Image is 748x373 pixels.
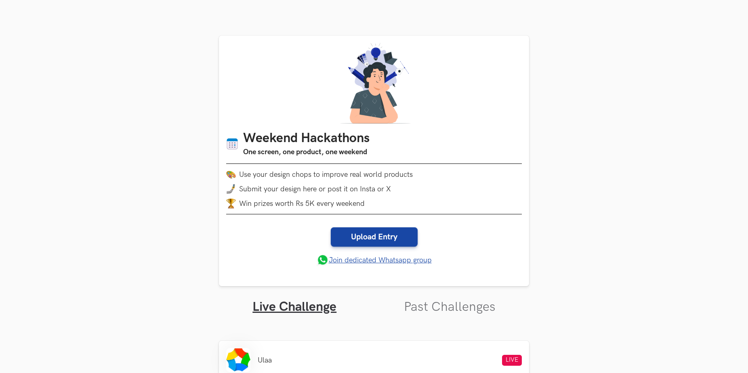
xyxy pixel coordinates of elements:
img: Calendar icon [226,138,238,150]
img: mobile-in-hand.png [226,184,236,194]
a: Past Challenges [404,299,496,315]
span: LIVE [502,355,522,366]
li: Ulaa [258,356,272,365]
ul: Tabs Interface [219,286,529,315]
img: trophy.png [226,199,236,208]
h1: Weekend Hackathons [243,131,370,147]
img: whatsapp.png [317,254,329,266]
a: Join dedicated Whatsapp group [317,254,432,266]
li: Win prizes worth Rs 5K every weekend [226,199,522,208]
a: Live Challenge [252,299,336,315]
span: Submit your design here or post it on Insta or X [239,185,391,193]
img: A designer thinking [335,43,413,124]
a: Upload Entry [331,227,418,247]
img: palette.png [226,170,236,179]
li: Use your design chops to improve real world products [226,170,522,179]
h3: One screen, one product, one weekend [243,147,370,158]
